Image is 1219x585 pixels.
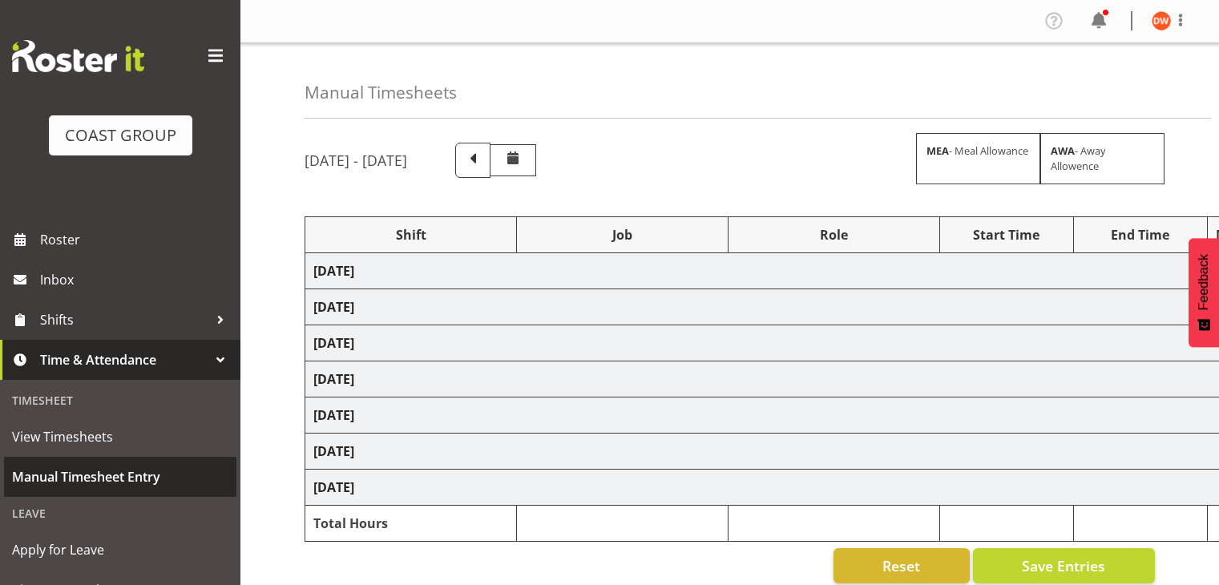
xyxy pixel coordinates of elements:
a: Apply for Leave [4,530,236,570]
div: - Away Allowence [1040,133,1165,184]
div: Timesheet [4,384,236,417]
span: Inbox [40,268,232,292]
div: COAST GROUP [65,123,176,147]
div: End Time [1082,225,1199,244]
button: Feedback - Show survey [1189,238,1219,347]
span: Reset [882,555,920,576]
div: Job [525,225,720,244]
span: Manual Timesheet Entry [12,465,228,489]
span: Time & Attendance [40,348,208,372]
a: Manual Timesheet Entry [4,457,236,497]
strong: MEA [926,143,949,158]
span: View Timesheets [12,425,228,449]
div: Role [737,225,931,244]
button: Reset [834,548,970,583]
div: - Meal Allowance [916,133,1040,184]
button: Save Entries [973,548,1155,583]
div: Leave [4,497,236,530]
td: Total Hours [305,506,517,542]
div: Start Time [948,225,1065,244]
strong: AWA [1051,143,1075,158]
img: david-wiseman11371.jpg [1152,11,1171,30]
span: Roster [40,228,232,252]
h5: [DATE] - [DATE] [305,151,407,169]
div: Shift [313,225,508,244]
span: Apply for Leave [12,538,228,562]
img: Rosterit website logo [12,40,144,72]
span: Save Entries [1022,555,1105,576]
a: View Timesheets [4,417,236,457]
h4: Manual Timesheets [305,83,457,102]
span: Feedback [1197,254,1211,310]
span: Shifts [40,308,208,332]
